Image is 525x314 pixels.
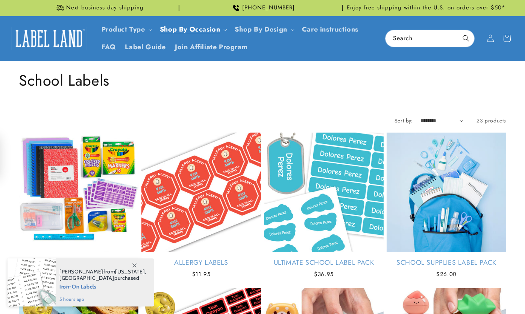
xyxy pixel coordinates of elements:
[264,258,384,267] a: Ultimate School Label Pack
[115,268,145,275] span: [US_STATE]
[66,4,144,12] span: Next business day shipping
[141,258,261,267] a: Allergy Labels
[160,25,220,34] span: Shop By Occasion
[97,38,121,56] a: FAQ
[97,21,155,38] summary: Product Type
[11,27,86,50] img: Label Land
[242,4,295,12] span: [PHONE_NUMBER]
[458,30,474,47] button: Search
[230,21,297,38] summary: Shop By Design
[125,43,166,51] span: Label Guide
[102,24,145,34] a: Product Type
[59,268,103,275] span: [PERSON_NAME]
[395,117,413,124] label: Sort by:
[235,24,287,34] a: Shop By Design
[387,258,506,267] a: School Supplies Label Pack
[59,275,114,281] span: [GEOGRAPHIC_DATA]
[120,38,170,56] a: Label Guide
[175,43,247,51] span: Join Affiliate Program
[19,71,506,90] h1: School Labels
[347,4,505,12] span: Enjoy free shipping within the U.S. on orders over $50*
[476,117,506,124] span: 23 products
[9,24,90,53] a: Label Land
[155,21,231,38] summary: Shop By Occasion
[102,43,116,51] span: FAQ
[170,38,252,56] a: Join Affiliate Program
[297,21,363,38] a: Care instructions
[302,25,358,34] span: Care instructions
[59,269,146,281] span: from , purchased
